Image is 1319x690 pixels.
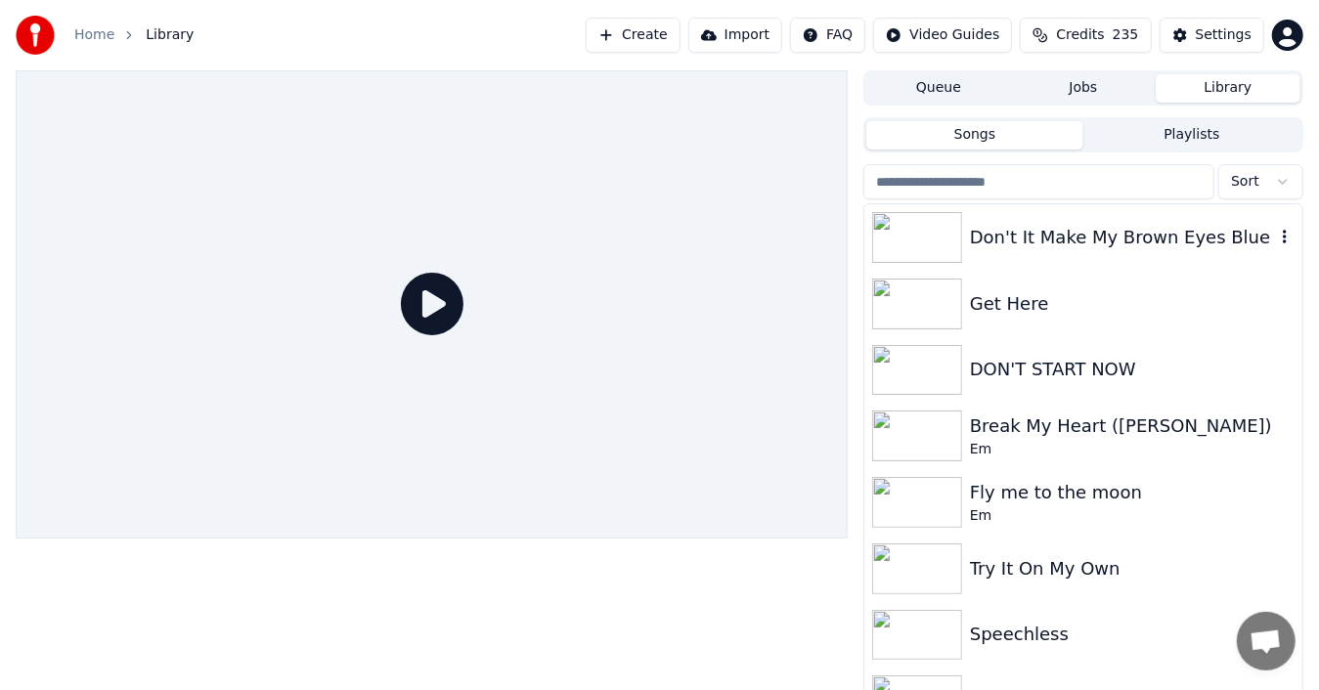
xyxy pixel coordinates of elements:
[1011,74,1156,103] button: Jobs
[74,25,114,45] a: Home
[866,121,1083,150] button: Songs
[1237,612,1296,670] div: Open chat
[16,16,55,55] img: youka
[970,479,1295,506] div: Fly me to the moon
[970,224,1275,251] div: Don't It Make My Brown Eyes Blue
[1113,25,1139,45] span: 235
[688,18,782,53] button: Import
[970,440,1295,459] div: Em
[1160,18,1264,53] button: Settings
[1231,172,1259,192] span: Sort
[970,412,1295,440] div: Break My Heart ([PERSON_NAME])
[970,356,1295,383] div: DON'T START NOW
[790,18,865,53] button: FAQ
[1156,74,1300,103] button: Library
[1196,25,1252,45] div: Settings
[146,25,194,45] span: Library
[970,506,1295,526] div: Em
[1083,121,1300,150] button: Playlists
[1056,25,1104,45] span: Credits
[970,555,1295,582] div: Try It On My Own
[866,74,1011,103] button: Queue
[873,18,1012,53] button: Video Guides
[1020,18,1151,53] button: Credits235
[586,18,681,53] button: Create
[970,621,1295,648] div: Speechless
[970,290,1295,318] div: Get Here
[74,25,194,45] nav: breadcrumb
